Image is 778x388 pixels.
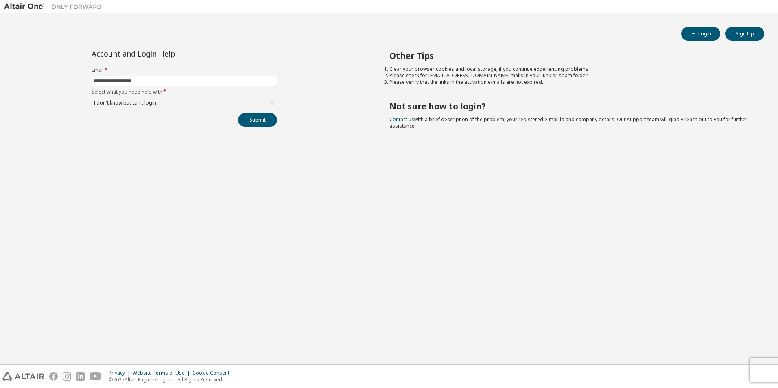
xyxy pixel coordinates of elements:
a: Contact us [389,116,414,123]
label: Select what you need help with [92,89,277,95]
div: Cookie Consent [192,370,234,376]
div: Website Terms of Use [133,370,192,376]
div: I don't know but can't login [92,98,157,107]
img: linkedin.svg [76,372,85,381]
li: Clear your browser cookies and local storage, if you continue experiencing problems. [389,66,750,72]
img: Altair One [4,2,106,11]
h2: Other Tips [389,50,750,61]
div: Account and Login Help [92,50,240,57]
div: I don't know but can't login [92,98,277,108]
button: Login [681,27,720,41]
h2: Not sure how to login? [389,101,750,111]
button: Submit [238,113,277,127]
label: Email [92,67,277,73]
img: youtube.svg [90,372,101,381]
li: Please verify that the links in the activation e-mails are not expired. [389,79,750,85]
img: facebook.svg [49,372,58,381]
img: instagram.svg [63,372,71,381]
span: with a brief description of the problem, your registered e-mail id and company details. Our suppo... [389,116,747,129]
div: Privacy [109,370,133,376]
p: © 2025 Altair Engineering, Inc. All Rights Reserved. [109,376,234,383]
button: Sign Up [725,27,764,41]
img: altair_logo.svg [2,372,44,381]
li: Please check for [EMAIL_ADDRESS][DOMAIN_NAME] mails in your junk or spam folder. [389,72,750,79]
